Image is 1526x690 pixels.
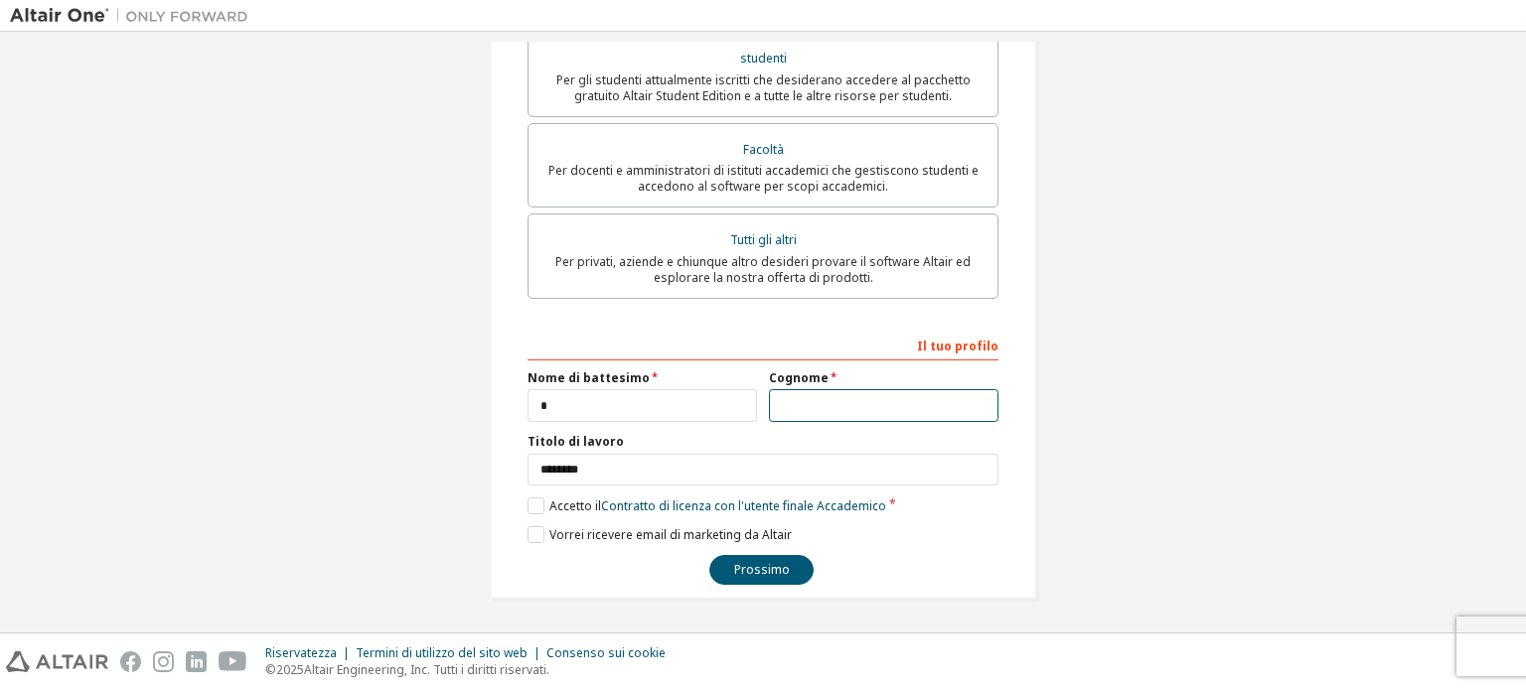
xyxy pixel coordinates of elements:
[601,497,814,514] font: Contratto di licenza con l'utente finale
[555,253,971,286] font: Per privati, aziende e chiunque altro desideri provare il software Altair ed esplorare la nostra ...
[10,6,258,26] img: Altair Uno
[549,497,601,514] font: Accetto il
[528,369,650,386] font: Nome di battesimo
[219,651,247,672] img: youtube.svg
[734,561,790,578] font: Prossimo
[276,661,304,678] font: 2025
[356,644,528,661] font: Termini di utilizzo del sito web
[709,555,814,585] button: Prossimo
[743,141,784,158] font: Facoltà
[549,526,792,543] font: Vorrei ricevere email di marketing da Altair
[730,231,797,248] font: Tutti gli altri
[153,651,174,672] img: instagram.svg
[740,50,787,67] font: studenti
[6,651,108,672] img: altair_logo.svg
[917,338,998,354] font: Il tuo profilo
[265,661,276,678] font: ©
[546,644,666,661] font: Consenso sui cookie
[769,369,829,386] font: Cognome
[120,651,141,672] img: facebook.svg
[548,162,979,195] font: Per docenti e amministratori di istituti accademici che gestiscono studenti e accedono al softwar...
[556,71,971,104] font: Per gli studenti attualmente iscritti che desiderano accedere al pacchetto gratuito Altair Studen...
[265,644,337,661] font: Riservatezza
[817,497,886,514] font: Accademico
[528,433,624,450] font: Titolo di lavoro
[186,651,207,672] img: linkedin.svg
[304,661,549,678] font: Altair Engineering, Inc. Tutti i diritti riservati.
